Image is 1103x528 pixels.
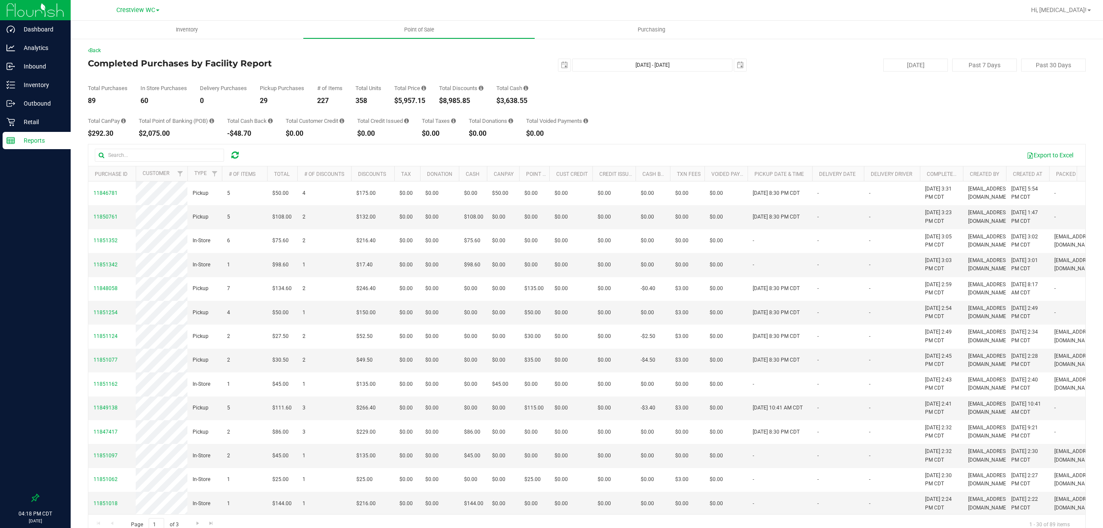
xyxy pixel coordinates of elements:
[817,261,819,269] span: -
[399,332,413,341] span: $0.00
[753,237,754,245] span: -
[555,332,568,341] span: $0.00
[968,185,1010,201] span: [EMAIL_ADDRESS][DOMAIN_NAME]
[968,328,1010,344] span: [EMAIL_ADDRESS][DOMAIN_NAME]
[641,356,655,364] span: -$4.50
[754,171,804,177] a: Pickup Date & Time
[598,261,611,269] span: $0.00
[925,281,958,297] span: [DATE] 2:59 PM CDT
[464,356,477,364] span: $0.00
[1011,256,1044,273] span: [DATE] 3:01 PM CDT
[302,356,305,364] span: 2
[753,189,800,197] span: [DATE] 8:30 PM CDT
[200,97,247,104] div: 0
[229,171,255,177] a: # of Items
[710,309,723,317] span: $0.00
[524,237,538,245] span: $0.00
[358,171,386,177] a: Discounts
[227,118,273,124] div: Total Cash Back
[970,171,999,177] a: Created By
[1054,352,1096,369] span: [EMAIL_ADDRESS][DOMAIN_NAME]
[286,130,344,137] div: $0.00
[583,118,588,124] i: Sum of all voided payment transaction amounts, excluding tips and transaction fees, for all purch...
[272,237,289,245] span: $75.60
[464,332,477,341] span: $0.00
[710,237,723,245] span: $0.00
[425,189,439,197] span: $0.00
[710,332,723,341] span: $0.00
[968,281,1010,297] span: [EMAIL_ADDRESS][DOMAIN_NAME]
[1011,281,1044,297] span: [DATE] 8:17 AM CDT
[93,237,118,244] span: 11851352
[556,171,588,177] a: Cust Credit
[143,170,169,176] a: Customer
[925,376,958,392] span: [DATE] 2:43 PM CDT
[869,332,870,341] span: -
[968,352,1010,369] span: [EMAIL_ADDRESS][DOMAIN_NAME]
[302,189,305,197] span: 4
[753,261,754,269] span: -
[968,233,1010,249] span: [EMAIL_ADDRESS][DOMAIN_NAME]
[15,117,67,127] p: Retail
[93,476,118,482] span: 11851062
[140,97,187,104] div: 60
[642,171,671,177] a: Cash Back
[439,97,483,104] div: $8,985.85
[1011,352,1044,369] span: [DATE] 2:28 PM CDT
[1011,328,1044,344] span: [DATE] 2:34 PM CDT
[558,59,570,71] span: select
[464,189,477,197] span: $0.00
[227,237,230,245] span: 6
[302,261,305,269] span: 1
[404,118,409,124] i: Sum of all account credit issued for all refunds from returned purchases in the date range.
[427,171,452,177] a: Donation
[710,284,723,293] span: $0.00
[6,99,15,108] inline-svg: Outbound
[93,381,118,387] span: 11851162
[599,171,635,177] a: Credit Issued
[524,189,538,197] span: $0.00
[356,332,373,341] span: $52.50
[641,189,654,197] span: $0.00
[869,189,870,197] span: -
[93,190,118,196] span: 11846781
[227,189,230,197] span: 5
[555,213,568,221] span: $0.00
[260,85,304,91] div: Pickup Purchases
[817,284,819,293] span: -
[399,189,413,197] span: $0.00
[524,261,538,269] span: $0.00
[394,85,426,91] div: Total Price
[421,85,426,91] i: Sum of the total prices of all purchases in the date range.
[272,309,289,317] span: $50.00
[227,130,273,137] div: -$48.70
[272,356,289,364] span: $30.50
[93,500,118,506] span: 11851018
[925,185,958,201] span: [DATE] 3:31 PM CDT
[675,261,689,269] span: $0.00
[399,213,413,221] span: $0.00
[925,328,958,344] span: [DATE] 2:49 PM CDT
[927,171,964,177] a: Completed At
[425,332,439,341] span: $0.00
[193,309,209,317] span: Pickup
[31,494,40,502] label: Pin the sidebar to full width on large screens
[817,309,819,317] span: -
[925,304,958,321] span: [DATE] 2:54 PM CDT
[356,261,373,269] span: $17.40
[711,171,754,177] a: Voided Payment
[869,237,870,245] span: -
[925,233,958,249] span: [DATE] 3:05 PM CDT
[303,21,535,39] a: Point of Sale
[469,130,513,137] div: $0.00
[1056,171,1083,177] a: Packed By
[555,189,568,197] span: $0.00
[6,81,15,89] inline-svg: Inventory
[340,118,344,124] i: Sum of the successful, non-voided payments using account credit for all purchases in the date range.
[209,118,214,124] i: Sum of the successful, non-voided point-of-banking payment transactions, both via payment termina...
[399,261,413,269] span: $0.00
[555,356,568,364] span: $0.00
[15,24,67,34] p: Dashboard
[641,261,654,269] span: $0.00
[753,213,800,221] span: [DATE] 8:30 PM CDT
